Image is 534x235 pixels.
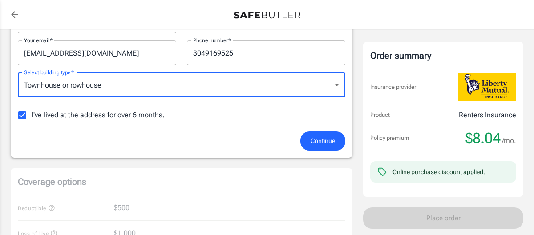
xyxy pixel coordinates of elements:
[193,36,231,44] label: Phone number
[24,68,74,76] label: Select building type
[459,110,516,120] p: Renters Insurance
[6,6,24,24] a: back to quotes
[458,73,516,101] img: Liberty Mutual
[32,110,165,120] span: I've lived at the address for over 6 months.
[465,129,501,147] span: $8.04
[370,134,409,143] p: Policy premium
[234,12,300,19] img: Back to quotes
[187,40,345,65] input: Enter number
[370,83,416,92] p: Insurance provider
[24,36,53,44] label: Your email
[370,111,390,119] p: Product
[502,135,516,147] span: /mo.
[18,40,176,65] input: Enter email
[370,49,516,62] div: Order summary
[18,72,345,97] div: Townhouse or rowhouse
[392,167,485,176] div: Online purchase discount applied.
[311,135,335,147] span: Continue
[300,131,345,151] button: Continue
